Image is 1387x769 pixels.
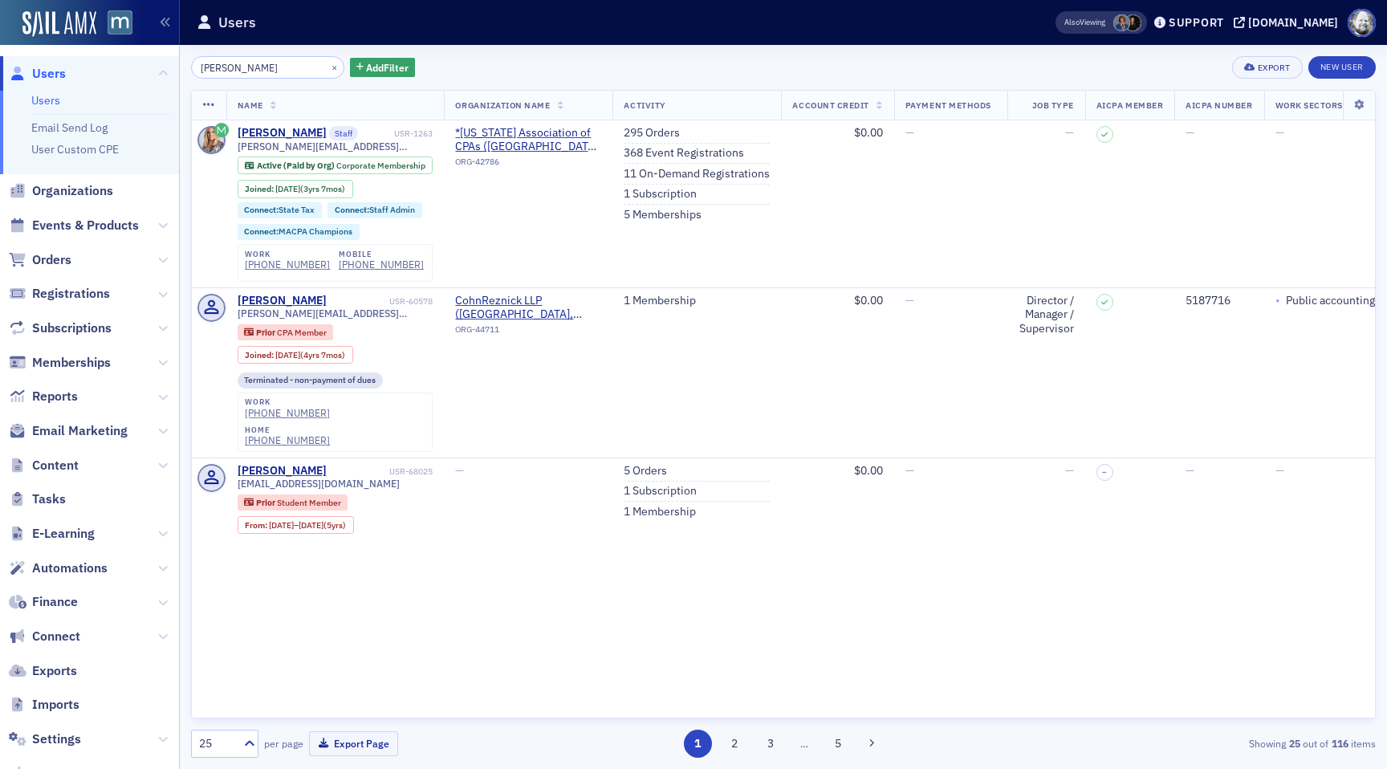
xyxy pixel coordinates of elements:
span: Memberships [32,354,111,372]
a: 1 Membership [624,294,696,308]
span: Tasks [32,490,66,508]
span: CohnReznick LLP (Bethesda, MD) [455,294,601,322]
button: 1 [684,730,712,758]
a: 11 On-Demand Registrations [624,167,770,181]
div: home [245,425,330,435]
span: Add Filter [366,60,409,75]
span: Chris Dougherty [1113,14,1130,31]
span: Settings [32,730,81,748]
div: Prior: Prior: CPA Member [238,324,334,340]
a: 1 Subscription [624,484,697,498]
div: Support [1169,15,1224,30]
a: 1 Subscription [624,187,697,201]
span: Account Credit [792,100,868,111]
span: AICPA Member [1096,100,1163,111]
a: 1 Membership [624,505,696,519]
div: (4yrs 7mos) [275,350,345,360]
button: × [327,59,342,74]
div: ORG-44711 [455,324,601,340]
a: Email Marketing [9,422,128,440]
strong: 116 [1328,736,1351,751]
span: Users [32,65,66,83]
div: Terminated - non-payment of dues [238,372,384,389]
a: Content [9,457,79,474]
a: Email Send Log [31,120,108,135]
div: [DOMAIN_NAME] [1248,15,1338,30]
a: View Homepage [96,10,132,38]
a: 295 Orders [624,126,680,140]
span: $0.00 [854,293,883,307]
a: Automations [9,559,108,577]
div: Showing out of items [992,736,1376,751]
span: Email Marketing [32,422,128,440]
a: Connect:MACPA Champions [244,226,352,237]
strong: 25 [1286,736,1303,751]
a: [PERSON_NAME] [238,294,327,308]
span: Organizations [32,182,113,200]
span: Active (Paid by Org) [257,160,336,171]
button: [DOMAIN_NAME] [1234,17,1344,28]
span: $0.00 [854,463,883,478]
a: E-Learning [9,525,95,543]
a: Orders [9,251,71,269]
a: CohnReznick LLP ([GEOGRAPHIC_DATA], [GEOGRAPHIC_DATA]) [455,294,601,322]
a: 5 Memberships [624,208,702,222]
div: mobile [339,250,424,259]
button: 2 [720,730,748,758]
span: Finance [32,593,78,611]
a: [PHONE_NUMBER] [245,434,330,446]
a: Organizations [9,182,113,200]
div: USR-1263 [361,128,433,139]
div: Connect: [238,202,323,218]
span: Automations [32,559,108,577]
a: Memberships [9,354,111,372]
div: Prior: Prior: Student Member [238,494,348,511]
div: [PERSON_NAME] [238,464,327,478]
span: [DATE] [269,519,294,531]
a: Finance [9,593,78,611]
div: Also [1064,17,1080,27]
a: Reports [9,388,78,405]
span: Activity [624,100,665,111]
span: Connect [32,628,80,645]
span: — [905,125,914,140]
span: – [1102,467,1107,477]
button: Export Page [309,731,398,756]
span: [DATE] [275,349,300,360]
span: E-Learning [32,525,95,543]
a: [PHONE_NUMBER] [339,258,424,271]
a: Connect:State Tax [244,205,315,215]
a: New User [1308,56,1376,79]
div: From: 2017-03-15 00:00:00 [238,516,354,534]
div: – (5yrs) [269,520,346,531]
div: Connect: [238,224,360,240]
span: [PERSON_NAME][EMAIL_ADDRESS][PERSON_NAME][DOMAIN_NAME] [238,307,433,319]
span: — [905,463,914,478]
a: Users [31,93,60,108]
span: [EMAIL_ADDRESS][DOMAIN_NAME] [238,478,400,490]
a: Events & Products [9,217,139,234]
span: Events & Products [32,217,139,234]
a: 368 Event Registrations [624,146,744,161]
span: [DATE] [299,519,323,531]
a: Active (Paid by Org) Corporate Membership [245,161,425,171]
span: — [1275,463,1284,478]
span: Connect : [244,226,279,237]
a: Tasks [9,490,66,508]
span: Prior [256,327,277,338]
span: Joined : [245,350,275,360]
span: Orders [32,251,71,269]
a: Imports [9,696,79,714]
h1: Users [218,13,256,32]
span: Viewing [1064,17,1105,28]
span: Registrations [32,285,110,303]
span: Prior [256,497,277,508]
span: Exports [32,662,77,680]
a: [PHONE_NUMBER] [245,407,330,419]
span: — [1275,125,1284,140]
span: Content [32,457,79,474]
a: [PHONE_NUMBER] [245,258,330,271]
